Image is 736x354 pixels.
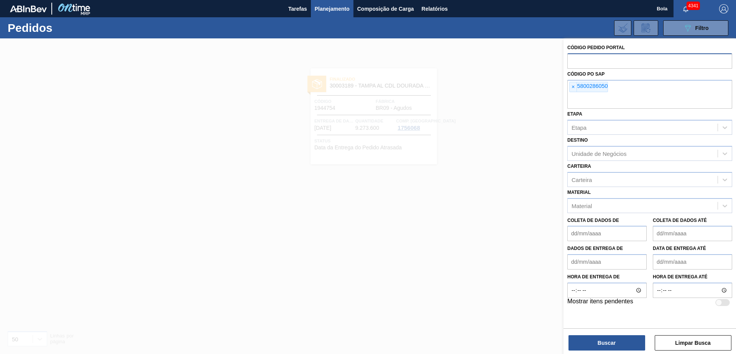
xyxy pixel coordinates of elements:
[614,20,631,36] div: Importar Negociações dos Pedidos
[10,5,47,12] img: TNhmsLtSVTkK8tSr43FrP2fwEKptu5GPRR3wAAAABJRU5ErkJggg==
[577,83,608,89] font: 5800286050
[567,71,605,77] font: Código PO SAP
[315,6,350,12] font: Planejamento
[567,254,647,270] input: dd/mm/aaaa
[572,124,586,131] font: Etapa
[567,246,623,251] font: Dados de Entrega de
[653,218,707,223] font: Coleta de dados até
[653,226,732,241] input: dd/mm/aaaa
[572,151,626,157] font: Unidade de Negócios
[719,4,728,13] img: Sair
[653,246,706,251] font: Data de Entrega até
[8,22,53,34] font: Pedidos
[653,254,732,270] input: dd/mm/aaaa
[567,218,619,223] font: Coleta de dados de
[572,202,592,209] font: Material
[567,298,633,304] font: Mostrar itens pendentes
[695,25,709,31] font: Filtro
[657,6,667,12] font: Bola
[688,3,698,8] font: 4341
[567,45,625,50] font: Código Pedido Portal
[653,274,707,280] font: Hora de entrega até
[567,164,591,169] font: Carteira
[288,6,307,12] font: Tarefas
[674,3,698,14] button: Notificações
[567,137,588,143] font: Destino
[357,6,414,12] font: Composição de Carga
[634,20,658,36] div: Solicitação de Revisão de Pedidos
[567,190,591,195] font: Material
[422,6,448,12] font: Relatórios
[567,274,619,280] font: Hora de entrega de
[567,226,647,241] input: dd/mm/aaaa
[572,84,575,90] font: ×
[567,111,582,117] font: Etapa
[572,176,592,183] font: Carteira
[663,20,728,36] button: Filtro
